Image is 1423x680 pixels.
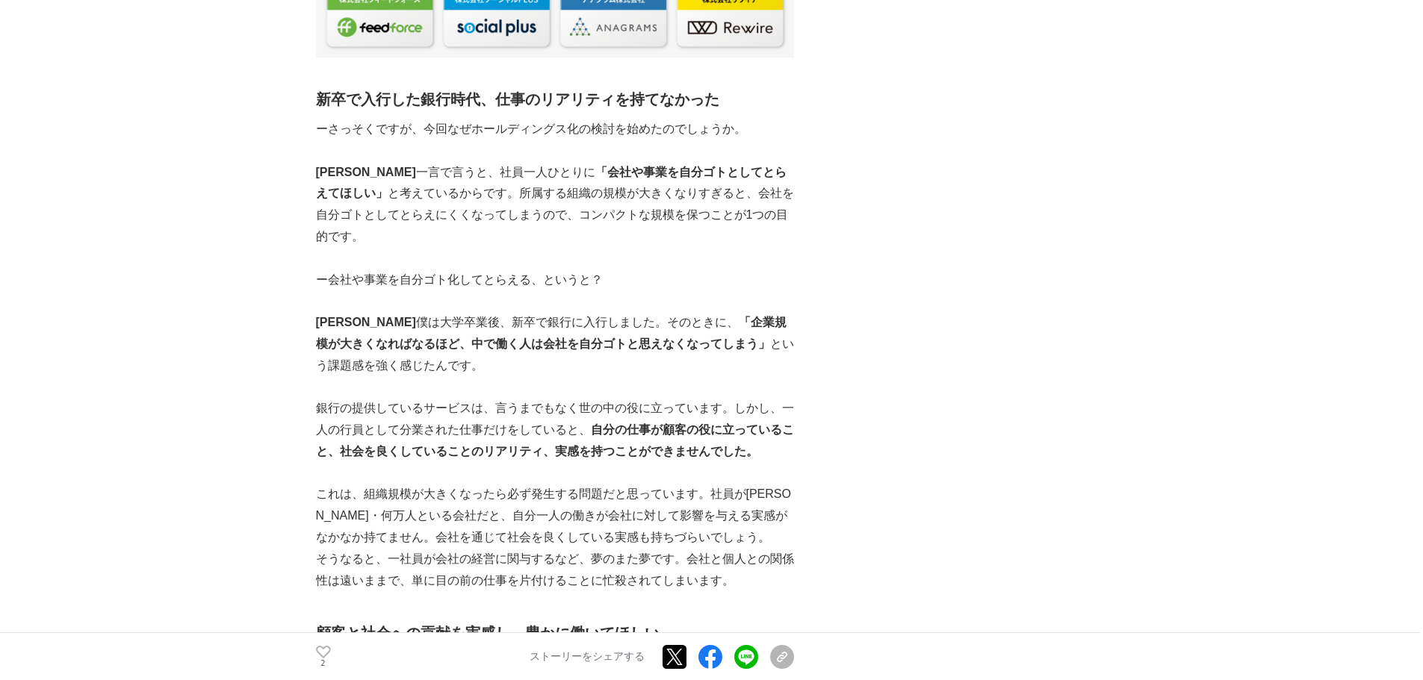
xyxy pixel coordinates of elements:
[316,484,794,548] p: これは、組織規模が大きくなったら必ず発生する問題だと思っています。社員が[PERSON_NAME]・何万人といる会社だと、自分一人の働きが会社に対して影響を与える実感がなかなか持てません。会社を...
[316,621,794,645] h2: 顧客と社会への貢献を実感し、豊かに働いてほしい
[316,316,787,350] strong: 「企業規模が大きくなればなるほど、中で働く人は会社を自分ゴトと思えなくなってしまう」
[316,549,794,592] p: そうなると、一社員が会社の経営に関与するなど、夢のまた夢です。会社と個人との関係性は遠いままで、単に目の前の仕事を片付けることに忙殺されてしまいます。
[316,119,794,140] p: ーさっそくですが、今回なぜホールディングス化の検討を始めたのでしょうか。
[316,166,416,178] strong: [PERSON_NAME]
[530,650,645,664] p: ストーリーをシェアする
[316,660,331,667] p: 2
[316,398,794,462] p: 銀行の提供しているサービスは、言うまでもなく世の中の役に立っています。しかし、一人の行員として分業された仕事だけをしていると、
[316,423,794,458] strong: 自分の仕事が顧客の役に立っていること、社会を良くしていることのリアリティ、実感を持つことができませんでした。
[316,269,794,291] p: ー会社や事業を自分ゴト化してとらえる、というと？
[316,87,794,111] h2: 新卒で入行した銀行時代、仕事のリアリティを持てなかった
[316,162,794,248] p: 一言で言うと、社員一人ひとりに と考えているからです。所属する組織の規模が大きくなりすぎると、会社を自分ゴトとしてとらえにくくなってしまうので、コンパクトな規模を保つことが1つの目的です。
[316,316,416,328] strong: [PERSON_NAME]
[316,312,794,376] p: 僕は大学卒業後、新卒で銀行に入行しました。そのときに、 という課題感を強く感じたんです。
